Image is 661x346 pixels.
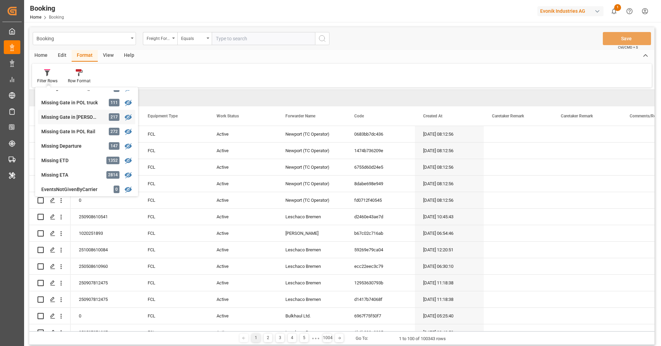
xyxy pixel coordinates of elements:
[139,324,208,340] div: FCL
[29,225,71,242] div: Press SPACE to select this row.
[415,159,484,175] div: [DATE] 08:12:56
[277,126,346,142] div: Newport (TC Operator)
[288,334,296,342] div: 4
[208,225,277,241] div: Active
[208,159,277,175] div: Active
[177,32,212,45] button: open menu
[71,291,139,307] div: 250907812475
[139,258,208,274] div: FCL
[346,242,415,258] div: 59269e79ca04
[208,258,277,274] div: Active
[208,176,277,192] div: Active
[139,126,208,142] div: FCL
[30,15,41,20] a: Home
[36,34,128,42] div: Booking
[71,275,139,291] div: 250907812475
[415,324,484,340] div: [DATE] 08:43:58
[139,176,208,192] div: FCL
[346,126,415,142] div: 0683bb7dc436
[264,334,272,342] div: 2
[29,275,71,291] div: Press SPACE to select this row.
[106,171,119,179] div: 2814
[208,143,277,159] div: Active
[71,242,139,258] div: 251008610084
[346,275,415,291] div: 12953630793b
[312,336,319,341] div: ● ● ●
[30,3,64,13] div: Booking
[346,324,415,340] div: 1b6b293e3235
[346,258,415,274] div: ecc22eec3c79
[139,242,208,258] div: FCL
[277,324,346,340] div: Leschaco Bremen
[415,209,484,225] div: [DATE] 10:45:43
[41,99,102,106] div: Missing Gate in POL truck
[208,209,277,225] div: Active
[29,50,53,62] div: Home
[415,308,484,324] div: [DATE] 05:25:40
[98,50,119,62] div: View
[415,225,484,241] div: [DATE] 06:54:46
[277,143,346,159] div: Newport (TC Operator)
[72,50,98,62] div: Format
[208,308,277,324] div: Active
[139,308,208,324] div: FCL
[415,192,484,208] div: [DATE] 08:12:56
[109,128,119,135] div: 272
[109,142,119,150] div: 147
[68,78,91,84] div: Row Format
[300,334,308,342] div: 5
[106,157,119,164] div: 1352
[139,209,208,225] div: FCL
[346,176,415,192] div: 8dabe698e949
[354,114,364,118] span: Code
[29,126,71,143] div: Press SPACE to select this row.
[277,275,346,291] div: Leschaco Bremen
[618,45,638,50] span: Ctrl/CMD + S
[277,291,346,307] div: Leschaco Bremen
[29,324,71,341] div: Press SPACE to select this row.
[208,291,277,307] div: Active
[561,114,593,118] span: Caretaker Remark
[148,114,178,118] span: Equipment Type
[622,3,637,19] button: Help Center
[41,128,102,135] div: Missing Gate In POL Rail
[71,308,139,324] div: 0
[356,335,368,342] div: Go To:
[29,192,71,209] div: Press SPACE to select this row.
[139,192,208,208] div: FCL
[415,275,484,291] div: [DATE] 11:18:38
[423,114,442,118] span: Created At
[614,4,621,11] span: 1
[208,275,277,291] div: Active
[29,291,71,308] div: Press SPACE to select this row.
[252,334,260,342] div: 1
[53,50,72,62] div: Edit
[603,32,651,45] button: Save
[139,291,208,307] div: FCL
[41,186,102,193] div: EventsNotGivenByCarrier
[212,32,315,45] input: Type to search
[415,258,484,274] div: [DATE] 06:30:10
[37,78,57,84] div: Filter Rows
[109,113,119,121] div: 217
[346,143,415,159] div: 1474b736209e
[139,159,208,175] div: FCL
[41,114,102,121] div: Missing Gate in [PERSON_NAME]
[537,4,606,18] button: Evonik Industries AG
[33,32,136,45] button: open menu
[41,171,102,179] div: Missing ETA
[41,143,102,150] div: Missing Departure
[29,159,71,176] div: Press SPACE to select this row.
[285,114,315,118] span: Forwarder Name
[29,176,71,192] div: Press SPACE to select this row.
[71,209,139,225] div: 250908610541
[277,308,346,324] div: Bulkhaul Ltd.
[139,275,208,291] div: FCL
[143,32,177,45] button: open menu
[29,209,71,225] div: Press SPACE to select this row.
[139,225,208,241] div: FCL
[346,159,415,175] div: 6755d60d24e5
[71,225,139,241] div: 1020251893
[71,192,139,208] div: 0
[277,176,346,192] div: Newport (TC Operator)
